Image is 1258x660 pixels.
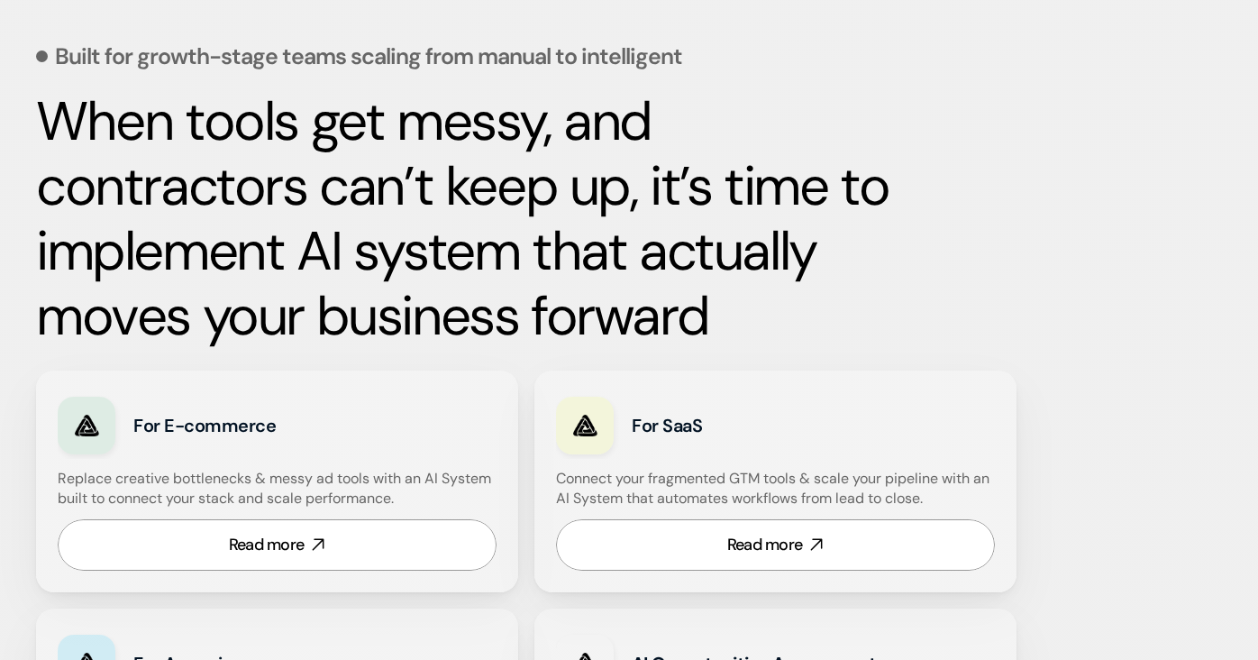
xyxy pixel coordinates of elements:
a: Read more [58,519,497,571]
strong: When tools get messy, and contractors can’t keep up, it’s time to implement AI system that actual... [36,86,901,352]
h3: For E-commerce [133,413,379,438]
h4: Connect your fragmented GTM tools & scale your pipeline with an AI System that automates workflow... [556,469,1004,509]
div: Read more [727,534,803,556]
h3: For SaaS [632,413,878,438]
h4: Replace creative bottlenecks & messy ad tools with an AI System built to connect your stack and s... [58,469,492,509]
a: Read more [556,519,995,571]
div: Read more [229,534,305,556]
